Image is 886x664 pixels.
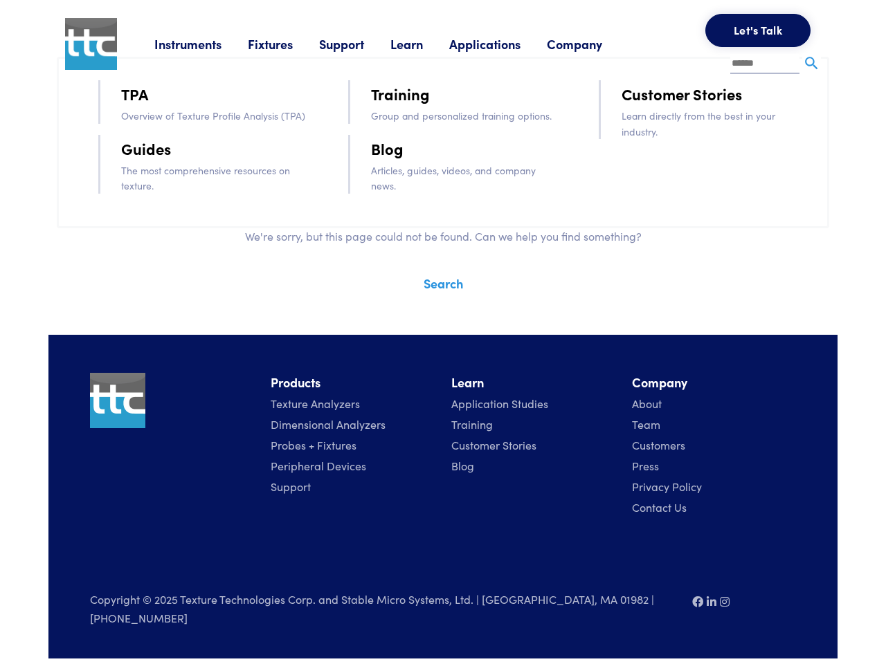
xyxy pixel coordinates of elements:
p: Overview of Texture Profile Analysis (TPA) [121,108,309,123]
a: TPA [121,82,148,106]
a: Fixtures [248,35,319,53]
a: Customers [632,437,685,452]
a: Blog [451,458,474,473]
p: Articles, guides, videos, and company news. [371,163,559,194]
a: Texture Analyzers [271,396,360,411]
img: ttc_logo_1x1_v1.0.png [65,18,117,70]
p: Learn directly from the best in your industry. [622,108,810,139]
li: Company [632,373,796,393]
a: Learn [390,35,449,53]
a: Blog [371,136,404,160]
button: Let's Talk [705,14,811,47]
a: Dimensional Analyzers [271,416,386,432]
li: Learn [451,373,615,393]
a: Instruments [154,35,248,53]
a: Guides [121,136,171,160]
a: Press [632,458,659,473]
p: The most comprehensive resources on texture. [121,163,309,194]
p: Group and personalized training options. [371,108,559,123]
img: ttc_logo_1x1_v1.0.png [90,373,145,428]
a: Customer Stories [622,82,742,106]
a: Contact Us [632,499,687,515]
a: Application Studies [451,396,548,411]
a: Company [547,35,629,53]
a: Peripheral Devices [271,458,366,473]
p: We're sorry, but this page could not be found. Can we help you find something? [57,228,829,246]
li: Products [271,373,435,393]
a: Applications [449,35,547,53]
p: Copyright © 2025 Texture Technologies Corp. and Stable Micro Systems, Ltd. | [GEOGRAPHIC_DATA], M... [90,591,676,627]
a: Privacy Policy [632,479,702,494]
a: About [632,396,662,411]
a: Team [632,416,660,432]
a: Probes + Fixtures [271,437,356,452]
a: Training [451,416,493,432]
a: Training [371,82,430,106]
a: Support [319,35,390,53]
a: Search [424,275,463,292]
a: Customer Stories [451,437,536,452]
a: [PHONE_NUMBER] [90,610,188,625]
a: Support [271,479,311,494]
